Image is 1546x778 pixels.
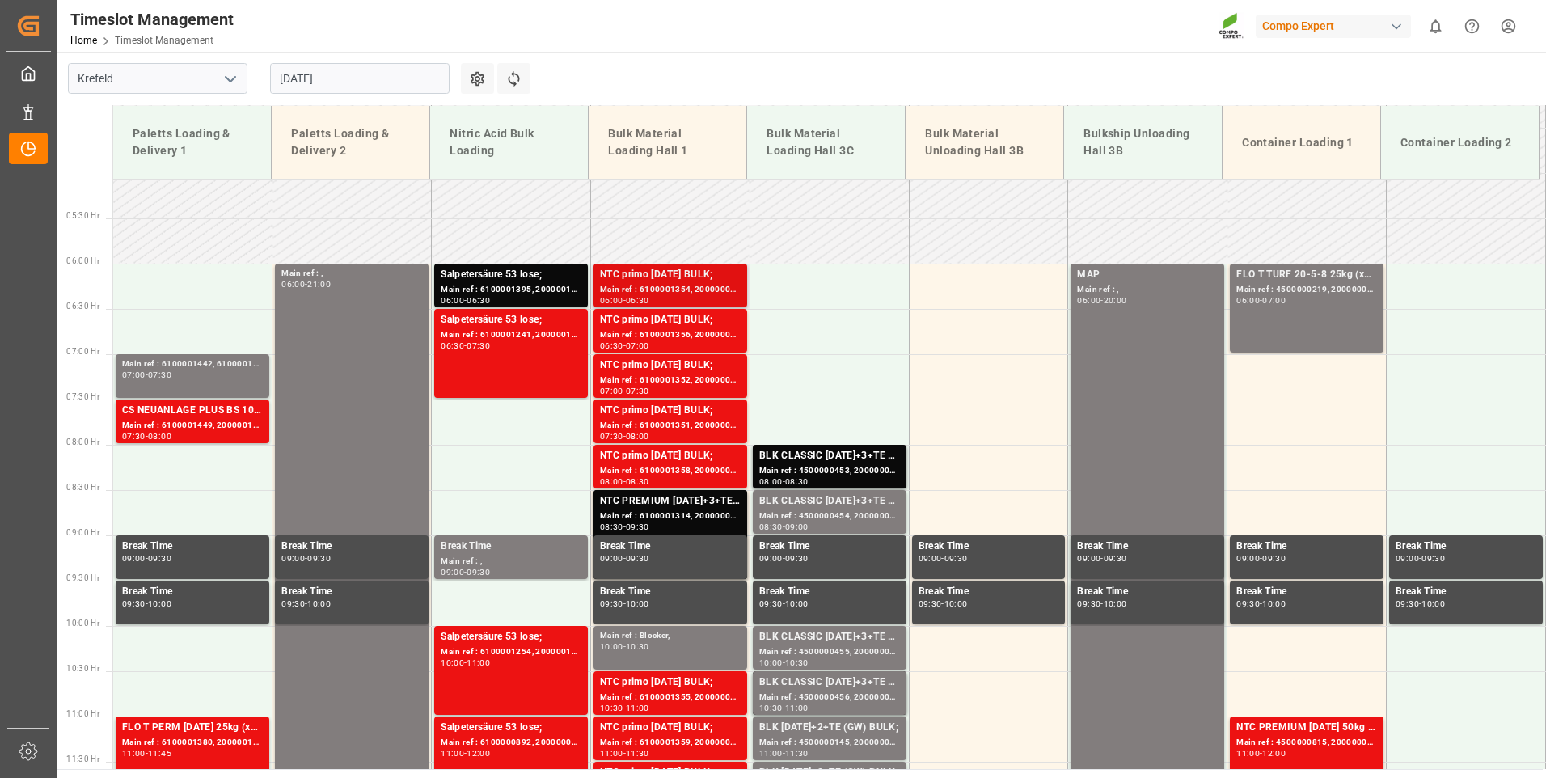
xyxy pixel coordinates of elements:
div: 09:30 [1077,600,1100,607]
div: NTC primo [DATE] BULK; [600,267,741,283]
div: 08:30 [600,523,623,531]
div: Main ref : , [281,267,422,281]
div: 11:45 [148,750,171,757]
div: NTC primo [DATE] BULK; [600,448,741,464]
div: NTC primo [DATE] BULK; [600,312,741,328]
div: 09:30 [1396,600,1419,607]
div: 08:00 [148,433,171,440]
div: - [305,555,307,562]
div: 09:00 [1236,555,1260,562]
div: Break Time [281,584,422,600]
span: 08:30 Hr [66,483,99,492]
div: 09:30 [307,555,331,562]
div: - [623,643,626,650]
div: FLO T TURF 20-5-8 25kg (x42) WW; [1236,267,1377,283]
div: 10:30 [626,643,649,650]
span: 09:00 Hr [66,528,99,537]
div: Paletts Loading & Delivery 2 [285,119,416,166]
div: 11:00 [122,750,146,757]
div: Salpetersäure 53 lose; [441,267,581,283]
div: NTC PREMIUM [DATE] 50kg (x25) NLA MTO; [1236,720,1377,736]
div: 09:30 [759,600,783,607]
div: - [1260,297,1262,304]
div: Container Loading 1 [1236,128,1367,158]
div: 07:30 [600,433,623,440]
div: Break Time [122,539,263,555]
div: 09:00 [785,523,809,531]
div: Main ref : 6100001314, 2000000927; [600,510,741,523]
div: 11:00 [626,704,649,712]
div: NTC primo [DATE] BULK; [600,674,741,691]
div: BLK [DATE]+2+TE (GW) BULK; [759,720,900,736]
div: 06:30 [441,342,464,349]
div: - [146,600,148,607]
div: Break Time [281,539,422,555]
div: - [783,478,785,485]
div: Bulk Material Loading Hall 1 [602,119,733,166]
div: - [783,600,785,607]
div: Main ref : 6100001352, 2000000517; [600,374,741,387]
div: Main ref : , [441,555,581,569]
div: 09:30 [1262,555,1286,562]
div: 09:30 [944,555,968,562]
div: Main ref : 4500000454, 2000000389; [759,510,900,523]
div: Main ref : 6100000892, 2000000902; [441,736,581,750]
div: NTC primo [DATE] BULK; [600,720,741,736]
div: Main ref : 6100001359, 2000000517; [600,736,741,750]
div: - [464,659,467,666]
div: 11:30 [785,750,809,757]
div: Main ref : 6100001351, 2000000517; [600,419,741,433]
div: 09:00 [759,555,783,562]
div: Main ref : , [1077,283,1218,297]
div: - [941,600,944,607]
div: 09:30 [1236,600,1260,607]
div: BLK CLASSIC [DATE]+3+TE BULK; [759,629,900,645]
div: 07:30 [148,371,171,378]
div: - [1260,750,1262,757]
div: - [464,569,467,576]
div: 08:30 [785,478,809,485]
div: Break Time [1236,539,1377,555]
div: NTC primo [DATE] BULK; [600,403,741,419]
div: - [623,555,626,562]
div: 10:00 [441,659,464,666]
div: 09:30 [785,555,809,562]
div: 08:30 [759,523,783,531]
div: - [623,478,626,485]
div: 06:00 [600,297,623,304]
div: - [146,371,148,378]
div: Break Time [759,539,900,555]
div: 09:00 [1396,555,1419,562]
div: 10:00 [944,600,968,607]
button: Compo Expert [1256,11,1417,41]
span: 07:00 Hr [66,347,99,356]
div: 10:30 [785,659,809,666]
div: Break Time [1077,539,1218,555]
div: 09:30 [148,555,171,562]
div: Bulk Material Unloading Hall 3B [919,119,1050,166]
div: 06:00 [1236,297,1260,304]
div: Main ref : 6100001380, 2000001183; [122,736,263,750]
div: Break Time [1077,584,1218,600]
span: 09:30 Hr [66,573,99,582]
div: 11:30 [626,750,649,757]
div: 21:00 [307,281,331,288]
div: 08:00 [759,478,783,485]
span: 08:00 Hr [66,438,99,446]
div: - [623,297,626,304]
div: Break Time [122,584,263,600]
div: BLK CLASSIC [DATE]+3+TE BULK; [759,493,900,510]
div: 07:30 [467,342,490,349]
div: 08:00 [600,478,623,485]
div: 09:00 [600,555,623,562]
div: NTC PREMIUM [DATE]+3+TE BULK; [600,493,741,510]
img: Screenshot%202023-09-29%20at%2010.02.21.png_1712312052.png [1219,12,1244,40]
div: Break Time [1236,584,1377,600]
div: - [623,600,626,607]
div: 06:00 [281,281,305,288]
div: - [783,523,785,531]
div: Main ref : 6100001241, 2000001094; [441,328,581,342]
div: Break Time [600,539,741,555]
div: 09:30 [281,600,305,607]
div: Bulkship Unloading Hall 3B [1077,119,1209,166]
